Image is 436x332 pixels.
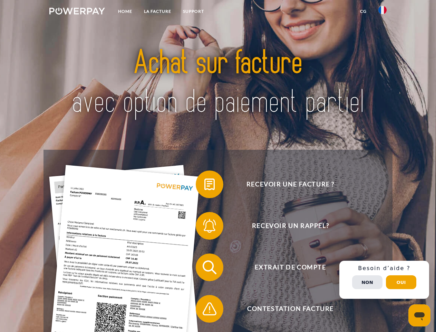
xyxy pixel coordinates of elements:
a: Home [112,5,138,18]
a: Support [177,5,210,18]
img: qb_search.svg [201,259,218,276]
button: Oui [386,275,416,289]
a: LA FACTURE [138,5,177,18]
span: Recevoir une facture ? [206,170,375,198]
a: CG [354,5,372,18]
button: Contestation Facture [196,295,375,323]
span: Recevoir un rappel? [206,212,375,240]
span: Extrait de compte [206,253,375,281]
img: fr [378,6,387,14]
img: qb_warning.svg [201,300,218,317]
div: Schnellhilfe [339,261,429,299]
img: title-powerpay_fr.svg [66,33,370,132]
iframe: Bouton de lancement de la fenêtre de messagerie [408,304,430,326]
img: logo-powerpay-white.svg [49,8,105,15]
button: Recevoir un rappel? [196,212,375,240]
h3: Besoin d’aide ? [343,265,425,272]
button: Non [352,275,382,289]
button: Recevoir une facture ? [196,170,375,198]
button: Extrait de compte [196,253,375,281]
img: qb_bell.svg [201,217,218,234]
img: qb_bill.svg [201,176,218,193]
span: Contestation Facture [206,295,375,323]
